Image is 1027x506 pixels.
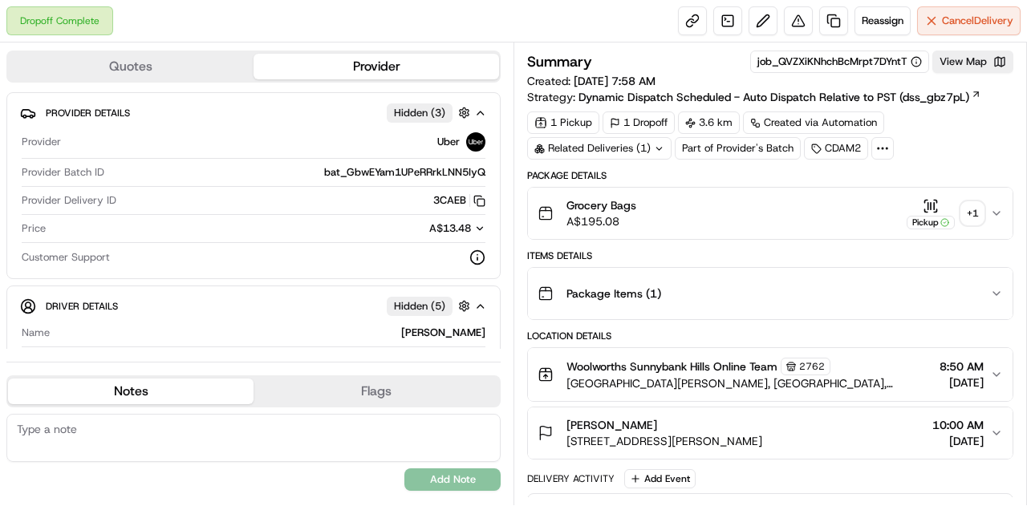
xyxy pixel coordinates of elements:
[437,135,460,149] span: Uber
[8,378,254,404] button: Notes
[22,221,46,236] span: Price
[940,358,984,374] span: 8:50 AM
[394,299,445,314] span: Hidden ( 5 )
[527,55,592,69] h3: Summary
[566,433,762,449] span: [STREET_ADDRESS][PERSON_NAME]
[20,293,487,319] button: Driver DetailsHidden (5)
[566,197,636,213] span: Grocery Bags
[22,250,110,265] span: Customer Support
[22,326,50,340] span: Name
[429,221,471,235] span: A$13.48
[527,472,615,485] div: Delivery Activity
[387,296,474,316] button: Hidden (5)
[46,107,130,119] span: Provider Details
[624,469,696,488] button: Add Event
[907,198,984,229] button: Pickup+1
[932,51,1013,73] button: View Map
[8,54,254,79] button: Quotes
[528,188,1013,239] button: Grocery BagsA$195.08Pickup+1
[254,54,499,79] button: Provider
[324,165,485,180] span: bat_GbwEYam1UPeRRrkLNN5IyQ
[566,358,777,374] span: Woolworths Sunnybank Hills Online Team
[578,89,969,105] span: Dynamic Dispatch Scheduled - Auto Dispatch Relative to PST (dss_gbz7pL)
[566,417,657,433] span: [PERSON_NAME]
[578,89,981,105] a: Dynamic Dispatch Scheduled - Auto Dispatch Relative to PST (dss_gbz7pL)
[743,111,884,134] a: Created via Automation
[22,135,61,149] span: Provider
[854,6,911,35] button: Reassign
[433,193,485,208] button: 3CAEB
[527,89,981,105] div: Strategy:
[46,300,118,313] span: Driver Details
[940,374,984,391] span: [DATE]
[907,216,955,229] div: Pickup
[56,326,485,340] div: [PERSON_NAME]
[22,193,116,208] span: Provider Delivery ID
[528,348,1013,401] button: Woolworths Sunnybank Hills Online Team2762[GEOGRAPHIC_DATA][PERSON_NAME], [GEOGRAPHIC_DATA], [GEO...
[932,417,984,433] span: 10:00 AM
[394,106,445,120] span: Hidden ( 3 )
[862,14,903,28] span: Reassign
[961,202,984,225] div: + 1
[527,137,672,160] div: Related Deliveries (1)
[387,103,474,123] button: Hidden (3)
[917,6,1021,35] button: CancelDelivery
[527,73,656,89] span: Created:
[527,249,1013,262] div: Items Details
[942,14,1013,28] span: Cancel Delivery
[527,169,1013,182] div: Package Details
[566,285,661,302] span: Package Items ( 1 )
[527,111,599,134] div: 1 Pickup
[678,111,740,134] div: 3.6 km
[20,99,487,126] button: Provider DetailsHidden (3)
[22,165,104,180] span: Provider Batch ID
[566,375,933,391] span: [GEOGRAPHIC_DATA][PERSON_NAME], [GEOGRAPHIC_DATA], [GEOGRAPHIC_DATA]
[466,132,485,152] img: uber-new-logo.jpeg
[574,74,656,88] span: [DATE] 7:58 AM
[344,221,485,236] button: A$13.48
[907,198,955,229] button: Pickup
[528,268,1013,319] button: Package Items (1)
[603,111,675,134] div: 1 Dropoff
[528,407,1013,459] button: [PERSON_NAME][STREET_ADDRESS][PERSON_NAME]10:00 AM[DATE]
[799,360,825,373] span: 2762
[254,378,499,404] button: Flags
[932,433,984,449] span: [DATE]
[566,213,636,229] span: A$195.08
[527,330,1013,342] div: Location Details
[804,137,868,160] div: CDAM2
[757,55,922,69] button: job_QVZXiKNhchBcMrpt7DYntT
